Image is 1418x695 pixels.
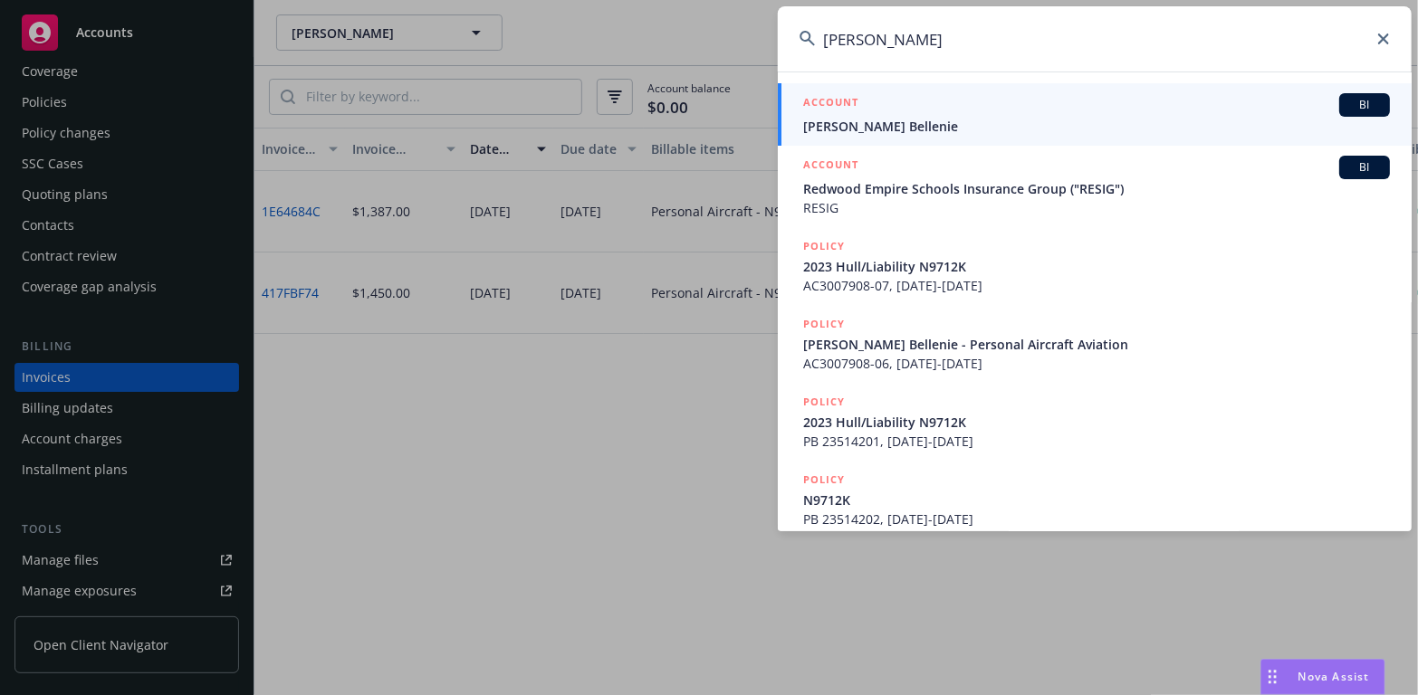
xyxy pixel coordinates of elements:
[778,146,1412,227] a: ACCOUNTBIRedwood Empire Schools Insurance Group ("RESIG")RESIG
[803,335,1390,354] span: [PERSON_NAME] Bellenie - Personal Aircraft Aviation
[1298,669,1370,684] span: Nova Assist
[1346,97,1383,113] span: BI
[1260,659,1385,695] button: Nova Assist
[803,257,1390,276] span: 2023 Hull/Liability N9712K
[803,471,845,489] h5: POLICY
[1261,660,1284,694] div: Drag to move
[803,509,1390,528] span: PB 23514202, [DATE]-[DATE]
[803,198,1390,217] span: RESIG
[803,393,845,411] h5: POLICY
[778,6,1412,71] input: Search...
[778,461,1412,538] a: POLICYN9712KPB 23514202, [DATE]-[DATE]
[803,179,1390,198] span: Redwood Empire Schools Insurance Group ("RESIG")
[778,227,1412,305] a: POLICY2023 Hull/Liability N9712KAC3007908-07, [DATE]-[DATE]
[803,237,845,255] h5: POLICY
[803,413,1390,432] span: 2023 Hull/Liability N9712K
[1346,159,1383,176] span: BI
[803,432,1390,451] span: PB 23514201, [DATE]-[DATE]
[803,93,858,115] h5: ACCOUNT
[803,490,1390,509] span: N9712K
[778,383,1412,461] a: POLICY2023 Hull/Liability N9712KPB 23514201, [DATE]-[DATE]
[803,354,1390,373] span: AC3007908-06, [DATE]-[DATE]
[778,305,1412,383] a: POLICY[PERSON_NAME] Bellenie - Personal Aircraft AviationAC3007908-06, [DATE]-[DATE]
[803,276,1390,295] span: AC3007908-07, [DATE]-[DATE]
[803,156,858,177] h5: ACCOUNT
[803,117,1390,136] span: [PERSON_NAME] Bellenie
[803,315,845,333] h5: POLICY
[778,83,1412,146] a: ACCOUNTBI[PERSON_NAME] Bellenie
